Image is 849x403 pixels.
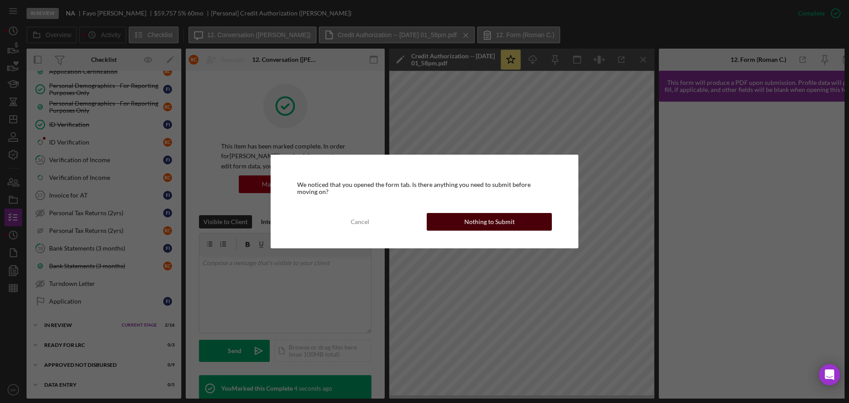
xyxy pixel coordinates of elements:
[351,213,369,231] div: Cancel
[819,364,840,385] div: Open Intercom Messenger
[297,213,422,231] button: Cancel
[297,181,552,195] div: We noticed that you opened the form tab. Is there anything you need to submit before moving on?
[427,213,552,231] button: Nothing to Submit
[464,213,515,231] div: Nothing to Submit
